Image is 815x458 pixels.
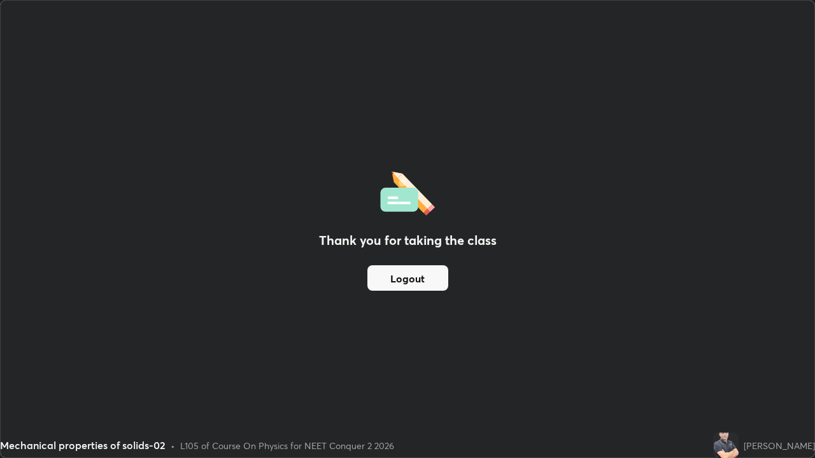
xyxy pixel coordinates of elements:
[713,433,739,458] img: 2cedd6bda10141d99be5a37104ce2ff3.png
[319,231,497,250] h2: Thank you for taking the class
[171,439,175,452] div: •
[367,265,448,291] button: Logout
[380,167,435,216] img: offlineFeedback.1438e8b3.svg
[744,439,815,452] div: [PERSON_NAME]
[180,439,394,452] div: L105 of Course On Physics for NEET Conquer 2 2026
